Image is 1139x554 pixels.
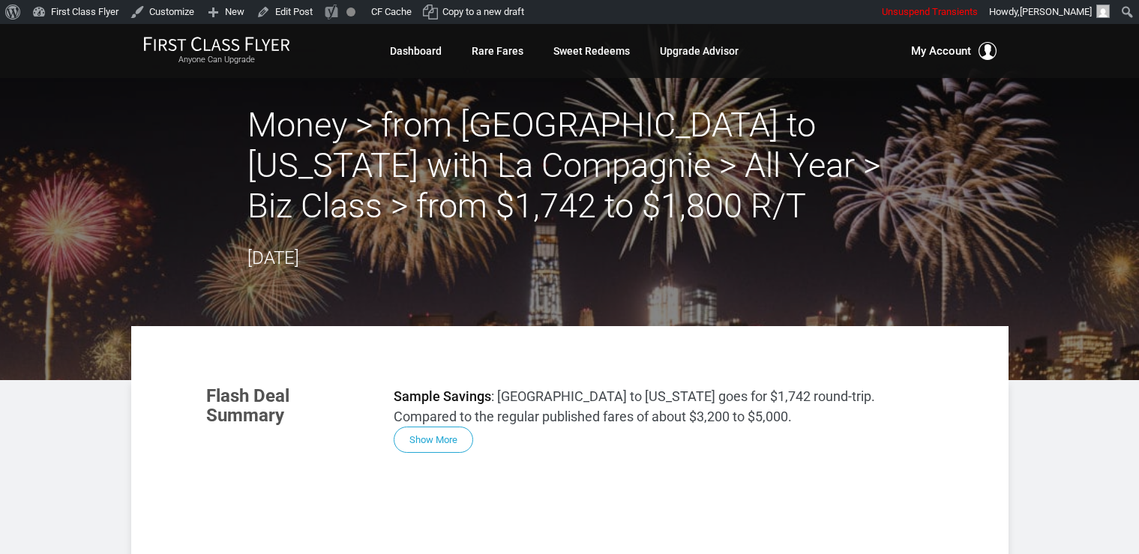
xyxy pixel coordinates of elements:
a: Dashboard [390,37,442,64]
p: : [GEOGRAPHIC_DATA] to [US_STATE] goes for $1,742 round-trip. Compared to the regular published f... [394,386,934,427]
span: Unsuspend Transients [882,6,978,17]
span: My Account [911,42,971,60]
a: Upgrade Advisor [660,37,739,64]
button: My Account [911,42,997,60]
small: Anyone Can Upgrade [143,55,290,65]
a: First Class FlyerAnyone Can Upgrade [143,36,290,66]
button: Show More [394,427,473,453]
time: [DATE] [247,247,299,268]
h3: Flash Deal Summary [206,386,371,426]
a: Rare Fares [472,37,523,64]
span: [PERSON_NAME] [1020,6,1092,17]
h2: Money > from [GEOGRAPHIC_DATA] to [US_STATE] with La Compagnie > All Year > Biz Class > from $1,7... [247,105,892,226]
a: Sweet Redeems [553,37,630,64]
img: First Class Flyer [143,36,290,52]
strong: Sample Savings [394,388,491,404]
